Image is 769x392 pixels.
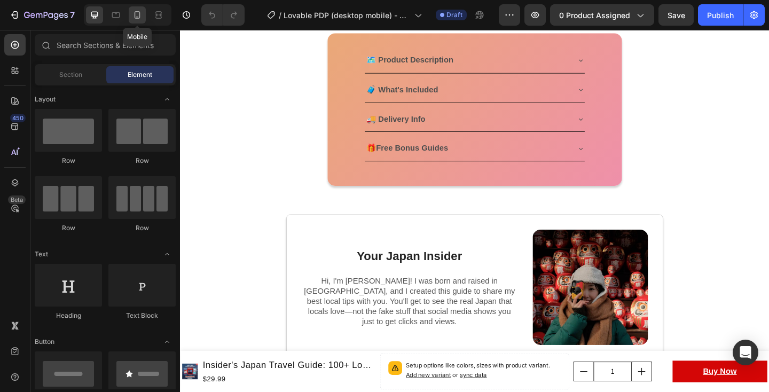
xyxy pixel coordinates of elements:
div: $29.99 [23,373,213,387]
div: Open Intercom Messenger [733,340,758,365]
div: Publish [707,10,734,21]
p: 🎁 [202,121,292,137]
span: Section [59,70,82,80]
button: decrement [428,362,450,382]
span: or [295,371,334,379]
span: sync data [304,371,334,379]
input: Search Sections & Elements [35,34,176,56]
h1: Insider's Japan Travel Guide: 100+ Local Secrets That Eliminate Stress & Save $1000+ [23,357,213,373]
div: 450 [10,114,26,122]
button: Save [658,4,694,26]
button: 0 product assigned [550,4,654,26]
div: Heading [35,311,102,320]
span: Element [128,70,152,80]
input: quantity [450,362,491,382]
div: Beta [8,195,26,204]
div: Row [108,156,176,166]
strong: 🧳 What's Included [202,60,280,69]
div: Text Block [108,311,176,320]
iframe: Design area [180,30,769,392]
span: 0 product assigned [559,10,630,21]
span: Add new variant [246,371,295,379]
div: Row [35,223,102,233]
span: Lovable PDP (desktop mobile) - GUIDE V3 [284,10,410,21]
span: Text [35,249,48,259]
span: Toggle open [159,246,176,263]
p: 7 [70,9,75,21]
strong: 🚚 Delivery Info [202,92,266,101]
p: Setup options like colors, sizes with product variant. [246,360,415,381]
button: 7 [4,4,80,26]
img: gempages_568479405400130487-b7d4be1b-0f72-41ac-a33b-f6016abee273.png [383,217,509,343]
div: Row [108,223,176,233]
span: / [279,10,281,21]
div: Undo/Redo [201,4,245,26]
span: Draft [446,10,462,20]
span: Layout [35,95,56,104]
span: Toggle open [159,333,176,350]
span: Toggle open [159,91,176,108]
span: Save [668,11,685,20]
p: Hi, I'm [PERSON_NAME]! I was born and raised in [GEOGRAPHIC_DATA], and I created this guide to sh... [132,268,366,324]
button: Buy Now [536,360,639,384]
div: Buy Now [569,364,605,380]
button: increment [491,362,513,382]
span: Button [35,337,54,347]
div: Row [35,156,102,166]
strong: Free Bonus Guides [213,124,292,133]
button: Publish [698,4,743,26]
strong: 🗺️ Product Description [202,28,297,37]
span: Your Japan Insider [192,239,307,253]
